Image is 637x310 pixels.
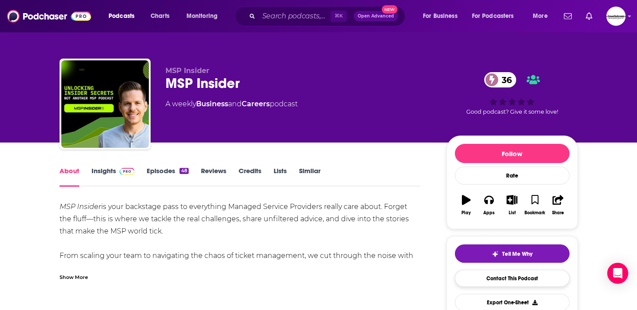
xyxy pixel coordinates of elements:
[165,99,298,109] div: A weekly podcast
[228,100,242,108] span: and
[60,167,79,187] a: About
[527,9,559,23] button: open menu
[242,100,270,108] a: Careers
[478,189,500,221] button: Apps
[145,9,175,23] a: Charts
[60,202,101,211] em: MSP Insider
[533,10,548,22] span: More
[524,210,545,216] div: Bookmark
[492,251,499,258] img: tell me why sparkle
[455,189,478,221] button: Play
[165,66,209,75] span: MSP Insider
[524,189,546,221] button: Bookmark
[484,72,516,87] a: 36
[455,244,570,263] button: tell me why sparkleTell Me Why
[243,6,414,26] div: Search podcasts, credits, & more...
[331,10,347,22] span: ⌘ K
[423,10,458,22] span: For Business
[109,10,134,22] span: Podcasts
[147,167,188,187] a: Episodes48
[179,168,188,174] div: 48
[417,9,468,23] button: open menu
[606,7,626,26] button: Show profile menu
[382,5,398,14] span: New
[358,14,394,18] span: Open Advanced
[239,167,261,187] a: Credits
[196,100,228,108] a: Business
[151,10,169,22] span: Charts
[509,210,516,216] div: List
[606,7,626,26] img: User Profile
[455,144,570,163] button: Follow
[259,9,331,23] input: Search podcasts, credits, & more...
[607,263,628,284] div: Open Intercom Messenger
[92,167,135,187] a: InsightsPodchaser Pro
[552,210,564,216] div: Share
[274,167,287,187] a: Lists
[7,8,91,24] img: Podchaser - Follow, Share and Rate Podcasts
[354,11,398,21] button: Open AdvancedNew
[606,7,626,26] span: Logged in as jvervelde
[299,167,320,187] a: Similar
[493,72,516,87] span: 36
[546,189,569,221] button: Share
[582,9,596,24] a: Show notifications dropdown
[447,66,578,121] div: 36Good podcast? Give it some love!
[560,9,575,24] a: Show notifications dropdown
[483,210,495,216] div: Apps
[466,108,558,115] span: Good podcast? Give it some love!
[502,251,532,258] span: Tell Me Why
[61,60,149,148] img: MSP Insider
[180,9,229,23] button: open menu
[461,210,471,216] div: Play
[120,168,135,175] img: Podchaser Pro
[472,10,514,22] span: For Podcasters
[455,167,570,185] div: Rate
[201,167,226,187] a: Reviews
[187,10,218,22] span: Monitoring
[500,189,523,221] button: List
[102,9,146,23] button: open menu
[455,270,570,287] a: Contact This Podcast
[466,9,527,23] button: open menu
